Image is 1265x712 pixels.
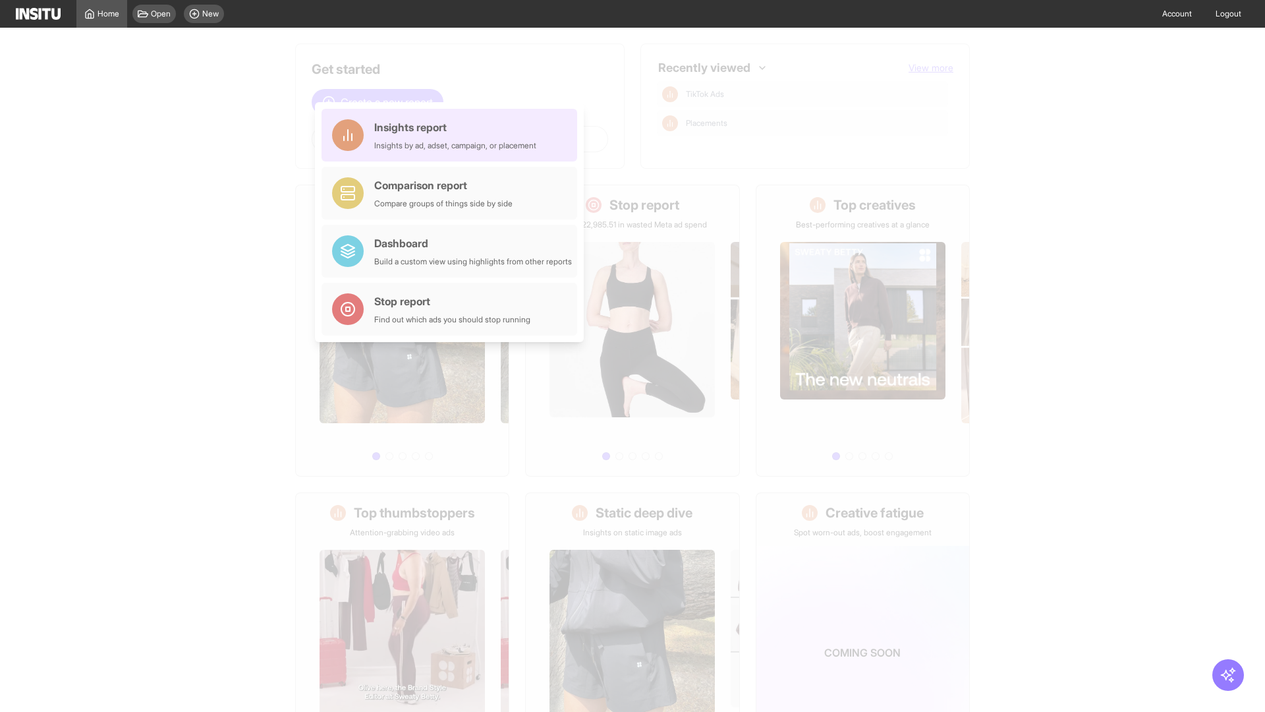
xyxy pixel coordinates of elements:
[374,235,572,251] div: Dashboard
[374,140,536,151] div: Insights by ad, adset, campaign, or placement
[374,256,572,267] div: Build a custom view using highlights from other reports
[374,314,530,325] div: Find out which ads you should stop running
[16,8,61,20] img: Logo
[374,119,536,135] div: Insights report
[202,9,219,19] span: New
[98,9,119,19] span: Home
[151,9,171,19] span: Open
[374,198,513,209] div: Compare groups of things side by side
[374,177,513,193] div: Comparison report
[374,293,530,309] div: Stop report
